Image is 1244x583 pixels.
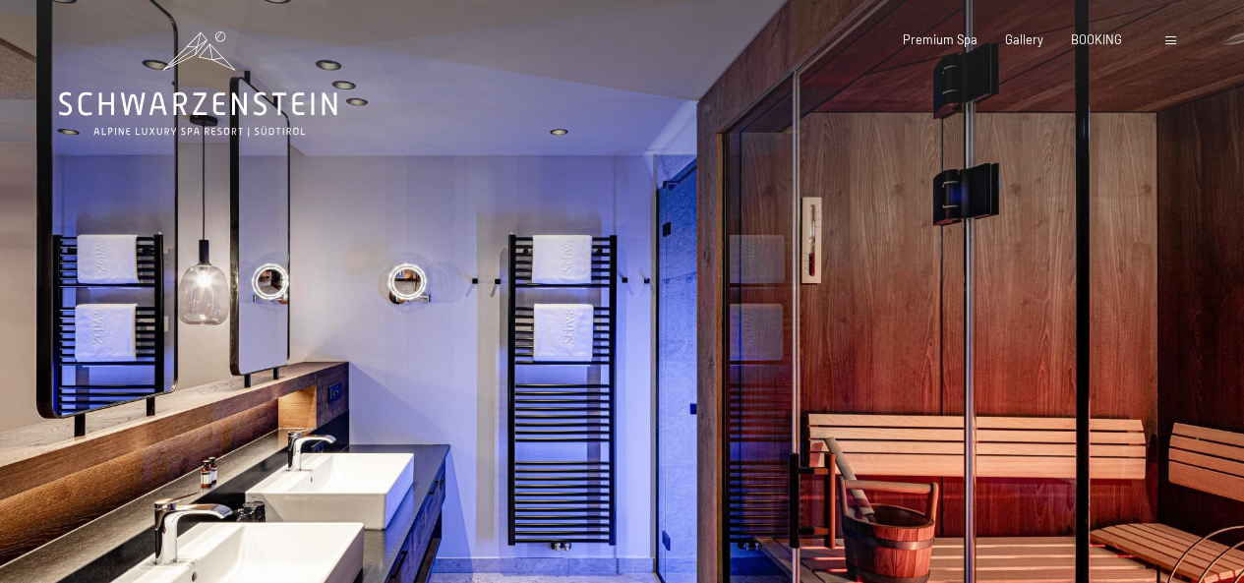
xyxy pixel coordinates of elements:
[1005,31,1043,47] a: Gallery
[903,31,977,47] a: Premium Spa
[1071,31,1122,47] a: BOOKING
